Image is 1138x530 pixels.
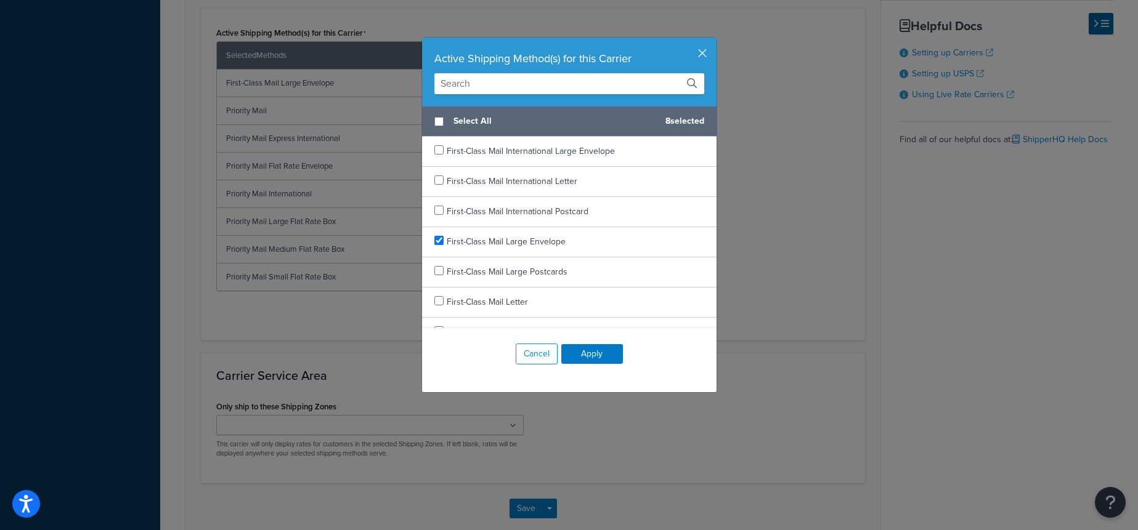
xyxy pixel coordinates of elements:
[434,50,704,67] div: Active Shipping Method(s) for this Carrier
[561,344,623,364] button: Apply
[447,265,567,278] span: First-Class Mail Large Postcards
[447,326,592,339] span: First-Class Mail Package Service Retail
[453,113,656,130] span: Select All
[447,175,577,188] span: First-Class Mail International Letter
[447,145,615,158] span: First-Class Mail International Large Envelope
[422,106,717,137] div: 8 selected
[447,295,528,308] span: First-Class Mail Letter
[516,343,558,364] button: Cancel
[447,235,566,248] span: First-Class Mail Large Envelope
[447,205,588,218] span: First-Class Mail International Postcard
[434,73,704,94] input: Search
